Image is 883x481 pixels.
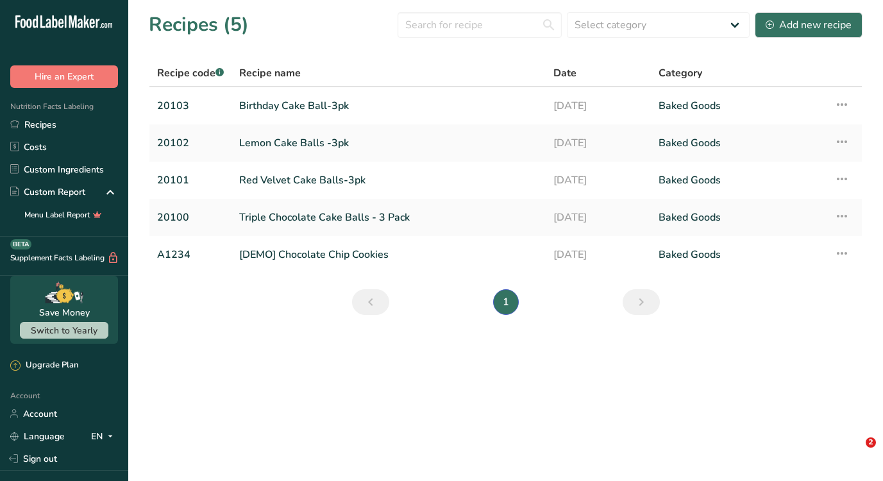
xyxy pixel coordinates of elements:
span: Switch to Yearly [31,325,97,337]
a: Lemon Cake Balls -3pk [239,130,538,156]
div: Add new recipe [766,17,852,33]
a: 20103 [157,92,224,119]
div: Save Money [39,306,90,319]
a: [DATE] [553,92,643,119]
a: Baked Goods [659,130,818,156]
a: [DEMO] Chocolate Chip Cookies [239,241,538,268]
a: Red Velvet Cake Balls-3pk [239,167,538,194]
span: 2 [866,437,876,448]
a: [DATE] [553,167,643,194]
button: Switch to Yearly [20,322,108,339]
div: EN [91,428,118,444]
a: 20102 [157,130,224,156]
span: Date [553,65,576,81]
a: Baked Goods [659,92,818,119]
span: Recipe code [157,66,224,80]
div: BETA [10,239,31,249]
a: [DATE] [553,241,643,268]
a: [DATE] [553,130,643,156]
a: Previous page [352,289,389,315]
button: Hire an Expert [10,65,118,88]
a: 20101 [157,167,224,194]
a: Birthday Cake Ball-3pk [239,92,538,119]
iframe: Intercom live chat [839,437,870,468]
a: 20100 [157,204,224,231]
a: Language [10,425,65,448]
h1: Recipes (5) [149,10,249,39]
a: Baked Goods [659,241,818,268]
input: Search for recipe [398,12,562,38]
a: Triple Chocolate Cake Balls - 3 Pack [239,204,538,231]
button: Add new recipe [755,12,862,38]
span: Category [659,65,702,81]
a: [DATE] [553,204,643,231]
div: Upgrade Plan [10,359,78,372]
div: Custom Report [10,185,85,199]
a: A1234 [157,241,224,268]
a: Baked Goods [659,204,818,231]
a: Baked Goods [659,167,818,194]
a: Next page [623,289,660,315]
span: Recipe name [239,65,301,81]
